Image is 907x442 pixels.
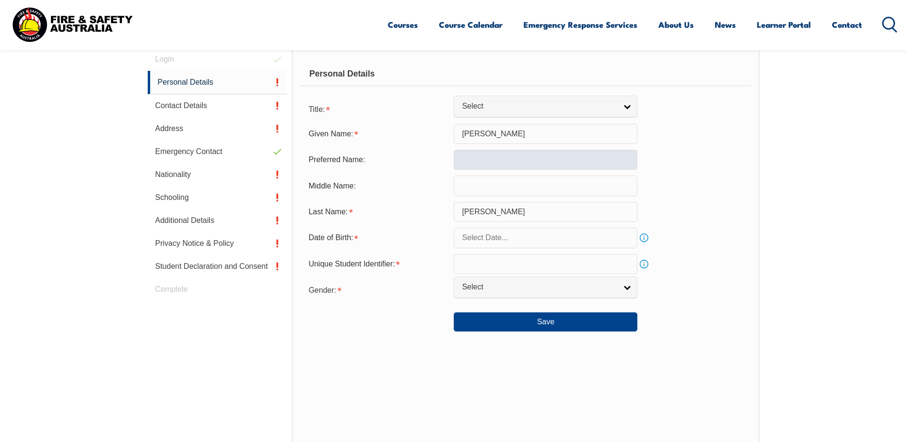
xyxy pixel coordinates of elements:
a: Schooling [148,186,287,209]
a: About Us [658,12,694,37]
div: Date of Birth is required. [301,229,454,247]
a: Courses [388,12,418,37]
div: Title is required. [301,99,454,118]
span: Select [462,282,617,292]
a: Info [637,257,651,271]
div: Gender is required. [301,280,454,299]
a: Personal Details [148,71,287,94]
a: Student Declaration and Consent [148,255,287,278]
a: Course Calendar [439,12,503,37]
div: Preferred Name: [301,151,454,169]
input: 10 Characters no 1, 0, O or I [454,254,637,274]
a: Contact Details [148,94,287,117]
span: Gender: [308,286,336,294]
button: Save [454,312,637,331]
div: Personal Details [301,62,751,86]
div: Middle Name: [301,177,454,195]
a: Learner Portal [757,12,811,37]
span: Select [462,101,617,111]
a: Emergency Response Services [524,12,637,37]
input: Select Date... [454,228,637,248]
div: Unique Student Identifier is required. [301,255,454,273]
div: Last Name is required. [301,203,454,221]
a: Address [148,117,287,140]
a: Info [637,231,651,244]
a: Nationality [148,163,287,186]
a: Additional Details [148,209,287,232]
a: News [715,12,736,37]
a: Contact [832,12,862,37]
div: Given Name is required. [301,125,454,143]
span: Title: [308,105,325,113]
a: Emergency Contact [148,140,287,163]
a: Privacy Notice & Policy [148,232,287,255]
